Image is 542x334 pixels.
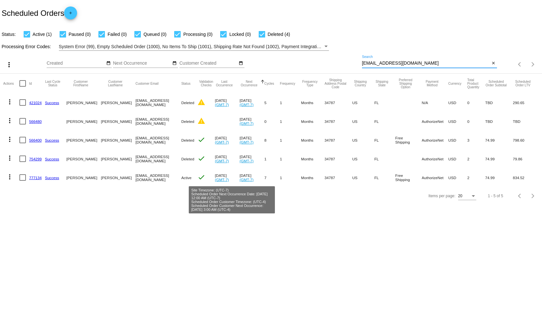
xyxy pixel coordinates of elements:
button: Change sorting for ShippingPostcode [324,78,346,89]
mat-cell: USD [448,168,468,187]
mat-icon: more_vert [6,154,14,162]
a: (GMT-7) [240,121,254,125]
input: Search [362,61,490,66]
mat-header-cell: Validation Checks [198,74,215,93]
button: Previous page [514,58,526,71]
mat-cell: 1 [280,93,301,112]
button: Change sorting for Status [181,81,190,85]
a: Success [45,157,59,161]
button: Change sorting for CustomerEmail [135,81,158,85]
mat-icon: date_range [239,61,243,66]
span: Processing Error Codes: [2,44,51,49]
div: Items per page: [428,194,455,198]
a: 566400 [29,138,42,142]
div: 1 - 5 of 5 [488,194,503,198]
mat-cell: 34787 [324,149,352,168]
span: Active (1) [33,30,52,38]
mat-cell: [EMAIL_ADDRESS][DOMAIN_NAME] [135,149,181,168]
span: Status: [2,32,16,37]
mat-icon: more_vert [6,98,14,106]
mat-icon: close [491,61,496,66]
span: Active [181,176,192,180]
mat-cell: [DATE] [215,168,240,187]
mat-cell: 0 [467,93,485,112]
mat-cell: US [352,112,374,131]
mat-icon: more_vert [6,135,14,143]
mat-cell: [DATE] [215,93,240,112]
mat-cell: Free Shipping [395,168,422,187]
mat-cell: TBD [485,93,513,112]
mat-header-cell: Actions [3,74,19,93]
mat-cell: Months [301,131,324,149]
button: Change sorting for Cycles [265,81,274,85]
span: Paused (0) [69,30,91,38]
button: Change sorting for LifetimeValue [513,80,533,87]
button: Next page [526,189,539,202]
a: Success [45,101,59,105]
mat-select: Items per page: [458,194,476,199]
mat-cell: 7 [265,168,280,187]
a: 777134 [29,176,42,180]
a: (GMT-7) [215,178,229,182]
mat-cell: [DATE] [240,93,265,112]
mat-cell: US [352,131,374,149]
button: Change sorting for PaymentMethod.Type [422,80,443,87]
mat-cell: 3 [467,131,485,149]
mat-cell: USD [448,131,468,149]
mat-cell: [DATE] [240,149,265,168]
mat-cell: US [352,93,374,112]
mat-icon: warning [198,98,205,106]
mat-cell: 0 [265,112,280,131]
mat-select: Filter by Processing Error Codes [59,43,329,51]
span: Locked (0) [229,30,251,38]
mat-cell: TBD [513,112,539,131]
mat-cell: FL [374,93,395,112]
mat-cell: 5 [265,93,280,112]
mat-cell: US [352,149,374,168]
mat-icon: more_vert [6,173,14,181]
span: 20 [458,194,462,198]
mat-icon: date_range [172,61,177,66]
mat-cell: AuthorizeNet [422,149,448,168]
span: Processing (0) [183,30,212,38]
mat-cell: [DATE] [240,168,265,187]
a: (GMT-7) [240,102,254,107]
mat-cell: 0 [467,112,485,131]
button: Previous page [514,189,526,202]
mat-cell: 2 [467,168,485,187]
mat-cell: 1 [280,112,301,131]
span: Failed (0) [107,30,127,38]
mat-cell: 1 [280,131,301,149]
mat-cell: 34787 [324,93,352,112]
button: Change sorting for Id [29,81,32,85]
mat-cell: 74.99 [485,149,513,168]
span: Queued (0) [143,30,166,38]
mat-cell: [PERSON_NAME] [66,93,101,112]
mat-cell: 1 [265,149,280,168]
mat-cell: 1 [280,149,301,168]
mat-icon: add [67,11,74,18]
button: Change sorting for CustomerLastName [101,80,130,87]
mat-cell: [DATE] [240,112,265,131]
button: Change sorting for CurrencyIso [448,81,462,85]
mat-icon: check [198,136,205,144]
mat-cell: 290.65 [513,93,539,112]
mat-cell: [EMAIL_ADDRESS][DOMAIN_NAME] [135,93,181,112]
mat-cell: Months [301,93,324,112]
mat-cell: [DATE] [215,149,240,168]
mat-icon: date_range [106,61,111,66]
mat-cell: FL [374,168,395,187]
button: Clear [490,60,497,67]
mat-cell: Months [301,112,324,131]
mat-icon: warning [198,117,205,125]
button: Next page [526,58,539,71]
mat-cell: [EMAIL_ADDRESS][DOMAIN_NAME] [135,112,181,131]
span: Deleted [181,157,194,161]
mat-cell: AuthorizeNet [422,131,448,149]
span: Deleted (4) [268,30,290,38]
mat-cell: [EMAIL_ADDRESS][DOMAIN_NAME] [135,131,181,149]
span: Deleted [181,101,194,105]
mat-header-cell: Total Product Quantity [467,74,485,93]
mat-icon: more_vert [5,61,13,69]
a: (GMT-7) [240,140,254,144]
